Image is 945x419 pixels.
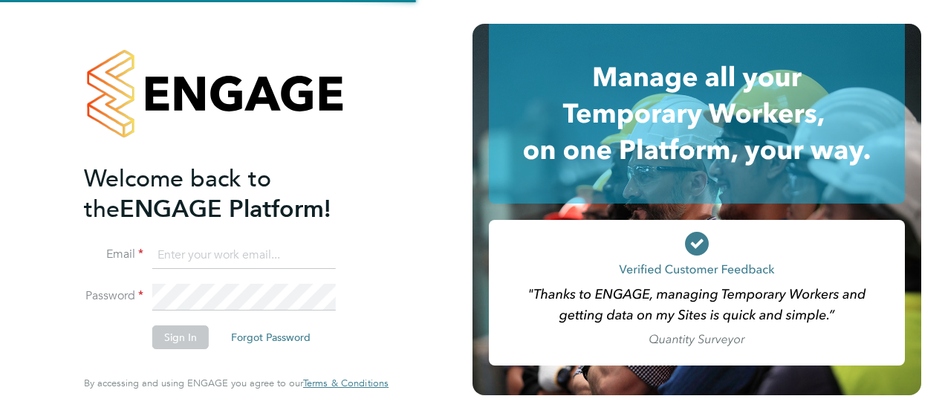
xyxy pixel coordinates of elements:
h2: ENGAGE Platform! [84,163,374,224]
button: Sign In [152,325,209,349]
input: Enter your work email... [152,242,336,269]
label: Password [84,288,143,304]
a: Terms & Conditions [303,377,389,389]
label: Email [84,247,143,262]
button: Forgot Password [219,325,322,349]
span: Welcome back to the [84,164,271,224]
span: By accessing and using ENGAGE you agree to our [84,377,389,389]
